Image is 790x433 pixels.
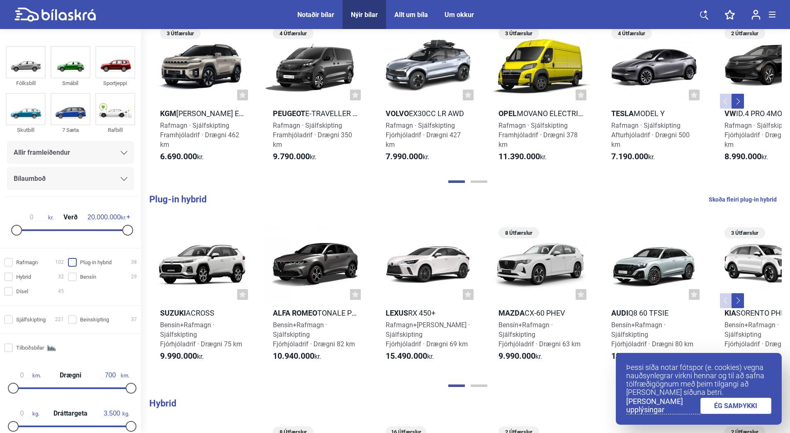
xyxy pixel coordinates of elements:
b: 11.390.000 [498,151,540,161]
p: Þessi síða notar fótspor (e. cookies) vegna nauðsynlegrar virkni hennar og til að safna tölfræðig... [626,363,771,397]
span: Rafmagn · Sjálfskipting Framhjóladrif · Drægni 378 km [498,122,578,148]
span: kg. [102,410,129,417]
b: Opel [498,109,517,118]
h2: Tonale PHEV Q4 [265,308,365,318]
a: Alfa RomeoTonale PHEV Q4Bensín+Rafmagn · SjálfskiptingFjórhjóladrif · Drægni 82 km10.940.000kr. [265,219,365,373]
button: Page 1 [448,180,465,183]
a: 8 ÚtfærslurMazdaCX-60 PHEVBensín+Rafmagn · SjálfskiptingFjórhjóladrif · Drægni 63 km9.990.000kr. [491,219,591,373]
span: 45 [58,287,64,296]
span: kr. [724,152,768,162]
a: LexusRX 450+Rafmagn+[PERSON_NAME] · SjálfskiptingFjórhjóladrif · Drægni 69 km15.490.000kr. [378,219,478,373]
a: 4 ÚtfærslurPeugeote-Traveller L2Rafmagn · SjálfskiptingFramhjóladrif · Drægni 350 km9.790.000kr. [265,25,365,169]
span: Bensín+Rafmagn · Sjálfskipting Fjórhjóladrif · Drægni 63 km [498,321,581,348]
button: Next [732,94,744,109]
h2: Q8 60 TFSIe [604,308,703,318]
span: Verð [61,214,80,221]
button: Page 2 [471,180,487,183]
button: Page 1 [448,384,465,387]
span: Rafmagn · Sjálfskipting Afturhjóladrif · Drægni 500 km [611,122,690,148]
span: Tilboðsbílar [16,343,44,352]
span: 3 Útfærslur [503,28,535,39]
span: Dísel [16,287,28,296]
a: Um okkur [445,11,474,19]
span: Bílaumboð [14,173,46,185]
span: kr. [724,351,768,361]
div: Smábíl [51,78,90,88]
b: Hybrid [149,398,176,409]
h2: e-Traveller L2 [265,109,365,118]
a: Allt um bíla [394,11,428,19]
b: Alfa Romeo [273,309,317,317]
div: Sportjeppi [95,78,135,88]
span: Plug-in hybrid [80,258,112,267]
span: Bensín+Rafmagn · Sjálfskipting Fjórhjóladrif · Drægni 75 km [160,321,242,348]
span: Rafmagn [16,258,38,267]
h2: Model Y [604,109,703,118]
b: KGM [160,109,176,118]
span: Hybrid [16,272,31,281]
a: AudiQ8 60 TFSIeBensín+Rafmagn · SjálfskiptingFjórhjóladrif · Drægni 80 km19.990.000kr. [604,219,703,373]
span: Bensín [80,272,96,281]
b: Tesla [611,109,634,118]
a: 4 ÚtfærslurTeslaModel YRafmagn · SjálfskiptingAfturhjóladrif · Drægni 500 km7.190.000kr. [604,25,703,169]
span: Beinskipting [80,315,109,324]
h2: Across [153,308,252,318]
b: Mazda [498,309,525,317]
span: 102 [55,258,64,267]
b: 10.940.000 [273,351,314,361]
span: 32 [58,272,64,281]
a: Skoða fleiri plug-in hybrid [709,194,777,205]
b: Audi [611,309,628,317]
b: 7.190.000 [611,151,648,161]
a: ÉG SAMÞYKKI [700,398,772,414]
span: Rafmagn · Sjálfskipting Framhjóladrif · Drægni 462 km [160,122,239,148]
span: kr. [611,351,659,361]
h2: EX30CC LR AWD [378,109,478,118]
img: user-login.svg [751,10,761,20]
span: 3 Útfærslur [729,227,761,238]
span: Bensín+Rafmagn · Sjálfskipting Fjórhjóladrif · Drægni 82 km [273,321,355,348]
div: Notaðir bílar [297,11,334,19]
b: Peugeot [273,109,305,118]
span: Rafmagn · Sjálfskipting Framhjóladrif · Drægni 350 km [273,122,352,148]
a: 3 ÚtfærslurOpelMovano Electric Van L3H2 (3500kg)Rafmagn · SjálfskiptingFramhjóladrif · Drægni 378... [491,25,591,169]
button: Previous [720,293,732,308]
a: VolvoEX30CC LR AWDRafmagn · SjálfskiptingFjórhjóladrif · Drægni 427 km7.990.000kr. [378,25,478,169]
span: kr. [273,351,321,361]
button: Page 2 [471,384,487,387]
span: km. [12,372,41,379]
span: Rafmagn · Sjálfskipting Fjórhjóladrif · Drægni 427 km [386,122,461,148]
span: kr. [160,351,204,361]
b: 9.990.000 [498,351,535,361]
h2: [PERSON_NAME] EVX [153,109,252,118]
a: [PERSON_NAME] upplýsingar [626,397,700,414]
div: Skutbíll [6,125,46,135]
span: Drægni [58,372,83,379]
span: km. [100,372,129,379]
span: Sjálfskipting [16,315,46,324]
span: Rafmagn+[PERSON_NAME] · Sjálfskipting Fjórhjóladrif · Drægni 69 km [386,321,470,348]
b: 15.490.000 [386,351,427,361]
a: SuzukiAcrossBensín+Rafmagn · SjálfskiptingFjórhjóladrif · Drægni 75 km9.990.000kr. [153,219,252,373]
b: 19.990.000 [611,351,653,361]
span: Dráttargeta [51,410,90,417]
b: Kia [724,309,736,317]
h2: CX-60 PHEV [491,308,591,318]
b: 8.990.000 [724,151,761,161]
span: kr. [88,214,126,221]
span: 2 Útfærslur [729,28,761,39]
span: kr. [386,351,434,361]
span: 8 Útfærslur [503,227,535,238]
span: 29 [131,272,137,281]
span: Allir framleiðendur [14,147,70,158]
span: kr. [611,152,655,162]
span: kg. [12,410,39,417]
span: kr. [498,351,542,361]
a: Nýir bílar [351,11,378,19]
h2: RX 450+ [378,308,478,318]
div: Fólksbíll [6,78,46,88]
b: Plug-in hybrid [149,194,207,204]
